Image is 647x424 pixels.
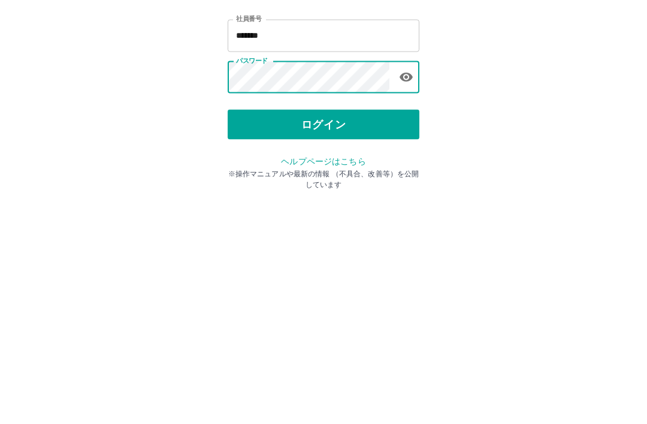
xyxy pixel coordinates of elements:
label: 社員番号 [236,112,261,121]
button: ログイン [228,208,419,237]
h2: ログイン [285,76,363,98]
p: ※操作マニュアルや最新の情報 （不具合、改善等）を公開しています [228,266,419,288]
a: ヘルプページはこちら [281,254,365,264]
label: パスワード [236,154,268,163]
